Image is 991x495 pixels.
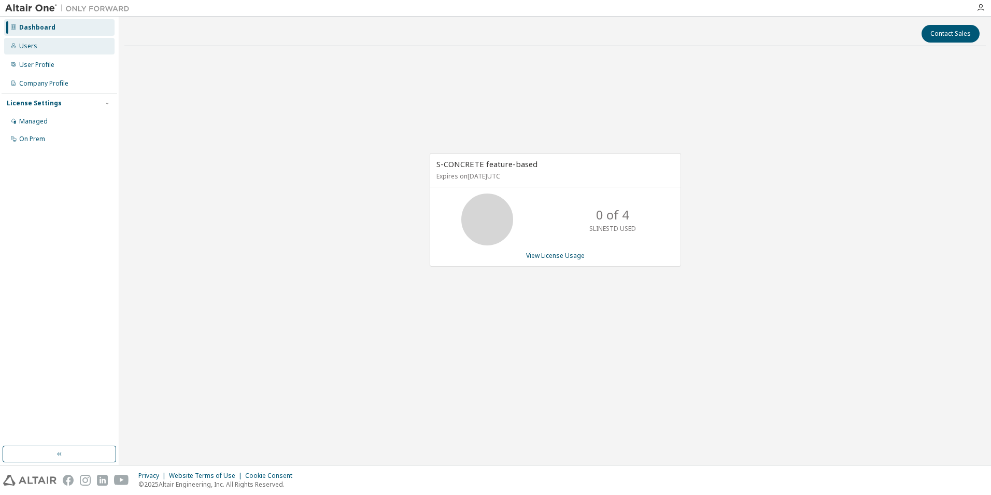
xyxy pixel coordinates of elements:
div: Website Terms of Use [169,472,245,480]
img: youtube.svg [114,475,129,486]
img: Altair One [5,3,135,13]
div: Users [19,42,37,50]
div: User Profile [19,61,54,69]
div: License Settings [7,99,62,107]
div: On Prem [19,135,45,143]
div: Managed [19,117,48,126]
div: Cookie Consent [245,472,299,480]
div: Privacy [138,472,169,480]
p: Expires on [DATE] UTC [436,172,672,181]
p: 0 of 4 [596,206,629,224]
img: instagram.svg [80,475,91,486]
span: S-CONCRETE feature-based [436,159,537,169]
img: facebook.svg [63,475,74,486]
a: View License Usage [526,251,585,260]
p: SLINESTD USED [589,224,636,233]
p: © 2025 Altair Engineering, Inc. All Rights Reserved. [138,480,299,489]
div: Dashboard [19,23,55,32]
img: altair_logo.svg [3,475,56,486]
div: Company Profile [19,79,68,88]
button: Contact Sales [922,25,980,43]
img: linkedin.svg [97,475,108,486]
